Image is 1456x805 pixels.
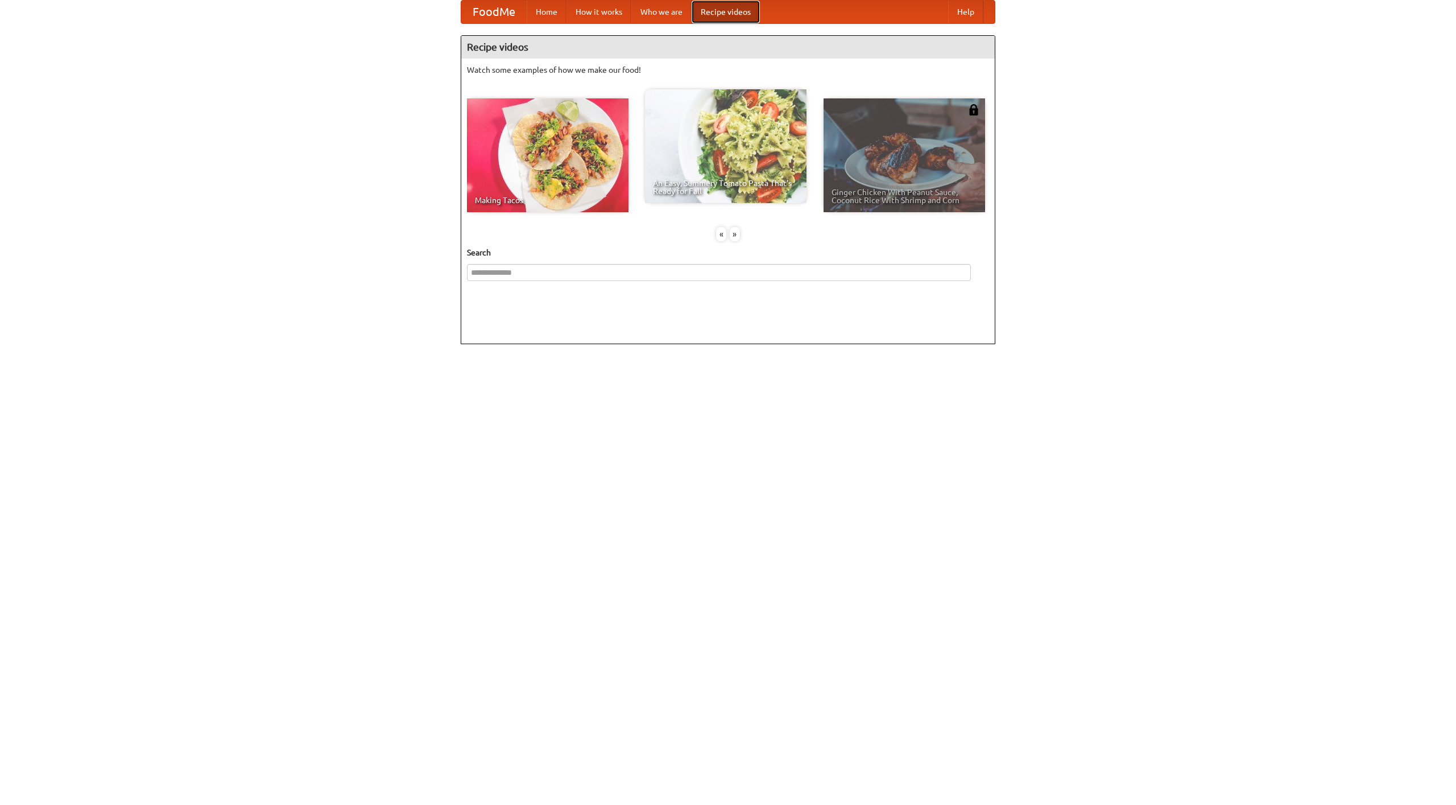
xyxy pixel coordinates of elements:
a: How it works [566,1,631,23]
span: An Easy, Summery Tomato Pasta That's Ready for Fall [653,179,799,195]
h4: Recipe videos [461,36,995,59]
a: FoodMe [461,1,527,23]
a: Who we are [631,1,692,23]
a: Help [948,1,983,23]
a: Making Tacos [467,98,628,212]
div: « [716,227,726,241]
h5: Search [467,247,989,258]
div: » [730,227,740,241]
p: Watch some examples of how we make our food! [467,64,989,76]
img: 483408.png [968,104,979,115]
a: An Easy, Summery Tomato Pasta That's Ready for Fall [645,89,806,203]
a: Recipe videos [692,1,760,23]
span: Making Tacos [475,196,621,204]
a: Home [527,1,566,23]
